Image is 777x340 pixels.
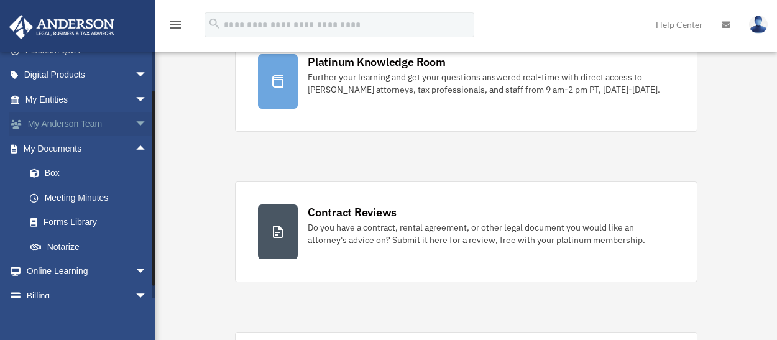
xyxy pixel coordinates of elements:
a: Meeting Minutes [17,185,166,210]
a: Platinum Knowledge Room Further your learning and get your questions answered real-time with dire... [235,31,697,132]
i: search [208,17,221,30]
div: Contract Reviews [308,204,397,220]
a: Notarize [17,234,166,259]
a: My Anderson Teamarrow_drop_down [9,112,166,137]
span: arrow_drop_down [135,87,160,113]
span: arrow_drop_down [135,283,160,309]
a: Contract Reviews Do you have a contract, rental agreement, or other legal document you would like... [235,181,697,282]
div: Further your learning and get your questions answered real-time with direct access to [PERSON_NAM... [308,71,674,96]
a: Digital Productsarrow_drop_down [9,63,166,88]
span: arrow_drop_down [135,259,160,285]
img: Anderson Advisors Platinum Portal [6,15,118,39]
span: arrow_drop_up [135,136,160,162]
span: arrow_drop_down [135,63,160,88]
a: Forms Library [17,210,166,235]
i: menu [168,17,183,32]
a: Online Learningarrow_drop_down [9,259,166,284]
a: Billingarrow_drop_down [9,283,166,308]
div: Platinum Knowledge Room [308,54,446,70]
span: arrow_drop_down [135,112,160,137]
a: Box [17,161,166,186]
div: Do you have a contract, rental agreement, or other legal document you would like an attorney's ad... [308,221,674,246]
a: My Entitiesarrow_drop_down [9,87,166,112]
a: menu [168,22,183,32]
img: User Pic [749,16,768,34]
a: My Documentsarrow_drop_up [9,136,166,161]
